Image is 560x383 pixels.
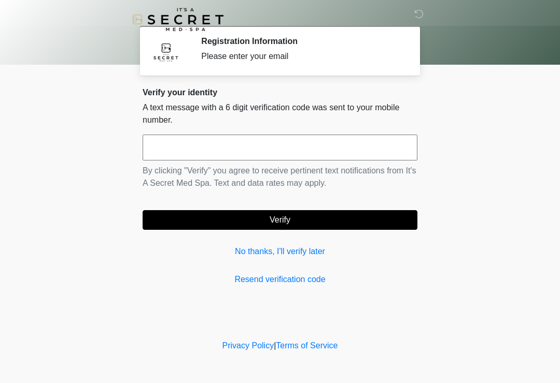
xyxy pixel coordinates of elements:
div: Please enter your email [201,50,402,63]
a: Resend verification code [143,273,417,286]
img: It's A Secret Med Spa Logo [132,8,223,31]
a: No thanks, I'll verify later [143,245,417,258]
p: A text message with a 6 digit verification code was sent to your mobile number. [143,101,417,126]
a: | [274,341,276,350]
p: By clicking "Verify" you agree to receive pertinent text notifications from It's A Secret Med Spa... [143,165,417,189]
a: Terms of Service [276,341,338,350]
img: Agent Avatar [150,36,181,67]
button: Verify [143,210,417,230]
h2: Verify your identity [143,87,417,97]
a: Privacy Policy [222,341,274,350]
h2: Registration Information [201,36,402,46]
